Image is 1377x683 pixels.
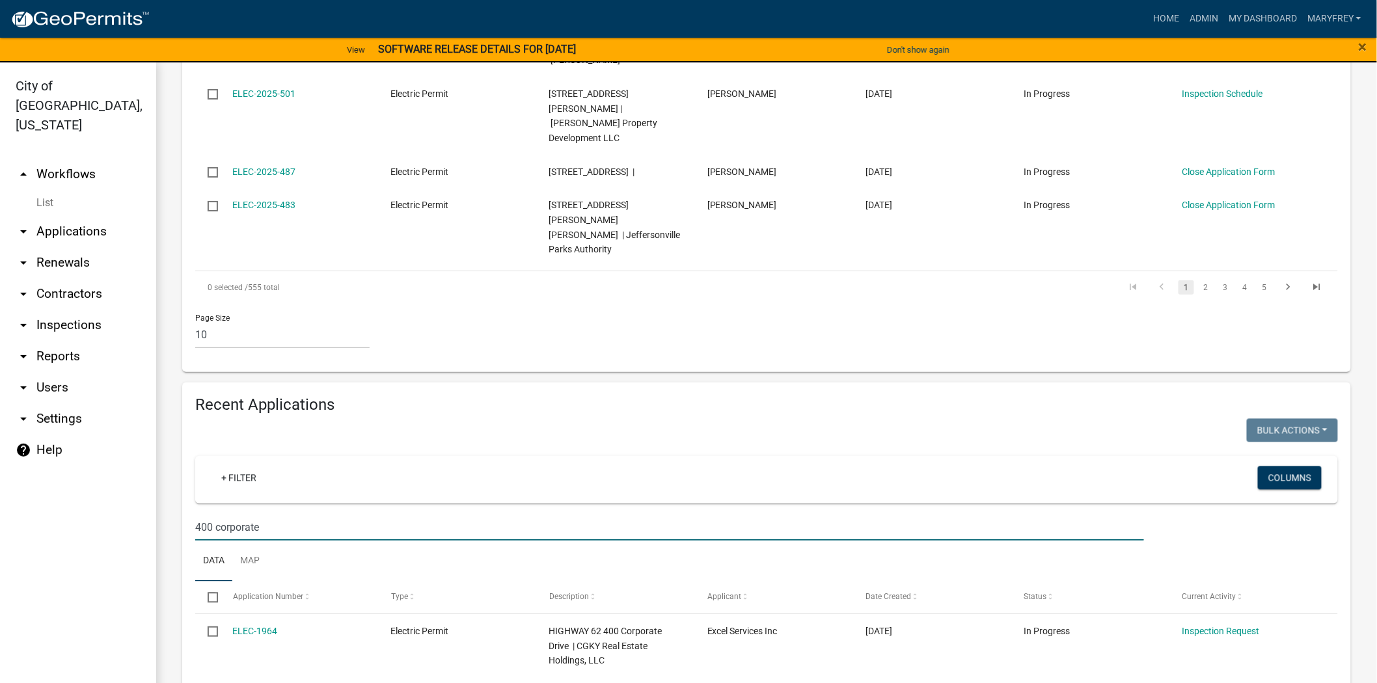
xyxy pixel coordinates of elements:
a: ELEC-2025-487 [233,167,296,177]
a: Inspection Request [1182,626,1259,636]
i: arrow_drop_up [16,167,31,182]
h4: Recent Applications [195,395,1338,414]
a: go to last page [1305,280,1329,295]
span: Electric Permit [391,88,449,99]
i: help [16,442,31,458]
button: Don't show again [882,39,955,60]
li: page 3 [1216,276,1235,299]
a: go to previous page [1150,280,1175,295]
a: go to first page [1121,280,1146,295]
a: View [342,39,370,60]
span: 09/18/2025 [866,88,892,99]
span: 11/08/2024 [866,626,892,636]
span: Applicant [707,593,741,602]
li: page 5 [1255,276,1274,299]
span: Description [549,593,589,602]
datatable-header-cell: Status [1011,582,1169,613]
datatable-header-cell: Type [378,582,536,613]
span: 09/10/2025 [866,167,892,177]
input: Search for applications [195,514,1144,541]
i: arrow_drop_down [16,349,31,364]
i: arrow_drop_down [16,224,31,239]
div: 555 total [195,271,648,304]
a: Inspection Schedule [1182,88,1262,99]
span: Excel Services Inc [707,626,778,636]
span: 3118 RIVERVIEW DRIVE 3118 Riverside Drive | Ricke Michael A [549,10,637,65]
a: ELEC-2025-483 [233,200,296,210]
span: Current Activity [1182,593,1236,602]
span: 1166 Dustin's Way, Lot 613 | Ellings Property Development LLC [549,88,658,143]
a: 4 [1237,280,1253,295]
strong: SOFTWARE RELEASE DETAILS FOR [DATE] [378,43,576,55]
i: arrow_drop_down [16,286,31,302]
datatable-header-cell: Application Number [220,582,378,613]
a: 2 [1198,280,1214,295]
a: 5 [1257,280,1272,295]
a: Data [195,541,232,582]
button: Columns [1258,466,1322,490]
button: Bulk Actions [1247,419,1338,442]
a: ELEC-1964 [233,626,278,636]
datatable-header-cell: Select [195,582,220,613]
a: Admin [1184,7,1223,31]
li: page 2 [1196,276,1216,299]
span: In Progress [1024,626,1070,636]
a: Close Application Form [1182,167,1275,177]
datatable-header-cell: Applicant [695,582,853,613]
span: Electric Permit [391,200,449,210]
datatable-header-cell: Description [537,582,695,613]
li: page 1 [1177,276,1196,299]
span: In Progress [1024,200,1070,210]
span: × [1359,38,1367,56]
a: ELEC-2025-501 [233,88,296,99]
a: + Filter [211,466,267,490]
i: arrow_drop_down [16,411,31,427]
span: HIGHWAY 62 400 Corporate Drive | CGKY Real Estate Holdings, LLC [549,626,662,666]
i: arrow_drop_down [16,317,31,333]
a: MaryFrey [1302,7,1367,31]
span: Electric Permit [391,626,449,636]
span: 0 selected / [208,283,248,292]
a: Home [1148,7,1184,31]
a: Map [232,541,267,582]
a: 3 [1218,280,1233,295]
span: Date Created [866,593,911,602]
span: In Progress [1024,88,1070,99]
li: page 4 [1235,276,1255,299]
span: Cindy Hunton [707,88,777,99]
span: Status [1024,593,1046,602]
datatable-header-cell: Current Activity [1169,582,1328,613]
datatable-header-cell: Date Created [853,582,1011,613]
a: go to next page [1276,280,1301,295]
span: Type [391,593,408,602]
span: 1528 BRIGMAN AVE 1516 Brigman Ave | Jeffersonville Parks Authority [549,200,681,254]
span: Application Number [233,593,304,602]
a: Close Application Form [1182,200,1275,210]
span: 3314 / A RIVERVIEW DRIVE | [549,167,635,177]
span: In Progress [1024,167,1070,177]
a: My Dashboard [1223,7,1302,31]
i: arrow_drop_down [16,255,31,271]
span: Electric Permit [391,167,449,177]
span: Doug Morrison [707,200,777,210]
span: 09/08/2025 [866,200,892,210]
button: Close [1359,39,1367,55]
span: David Wooten [707,167,777,177]
i: arrow_drop_down [16,380,31,395]
a: 1 [1179,280,1194,295]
